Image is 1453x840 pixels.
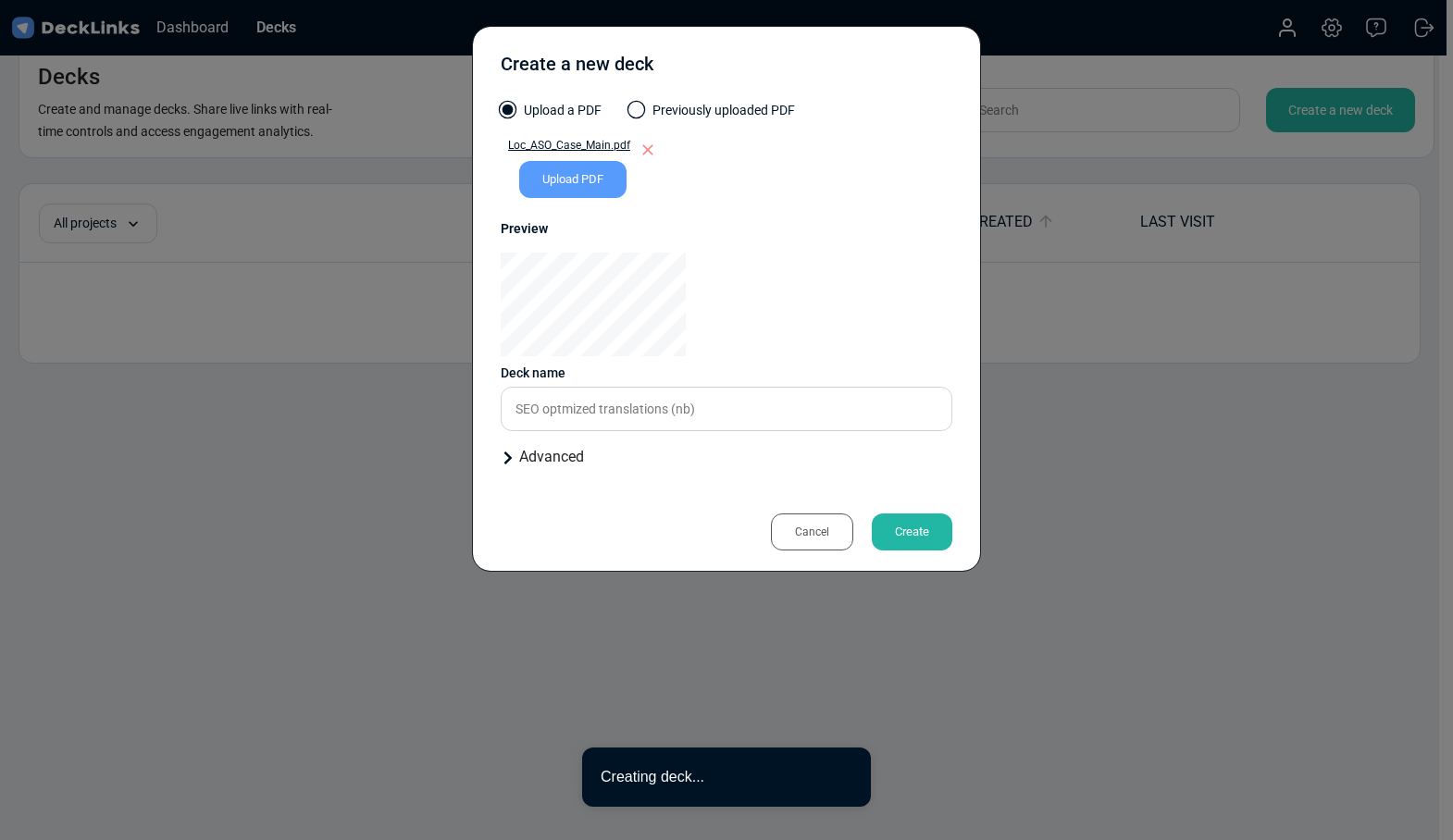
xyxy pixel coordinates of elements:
div: Upload PDF [519,161,627,198]
a: Loc_ASO_Case_Main.pdf [501,137,630,161]
label: Upload a PDF [501,101,602,130]
button: close [841,766,852,785]
div: Deck name [501,364,952,383]
div: Creating deck... [601,766,841,788]
div: Cancel [771,513,853,550]
label: Previously uploaded PDF [629,101,795,130]
div: Advanced [501,446,952,468]
div: Create [872,513,952,550]
input: Enter a name [501,387,952,431]
div: Preview [501,219,952,239]
div: Create a new deck [501,50,653,87]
